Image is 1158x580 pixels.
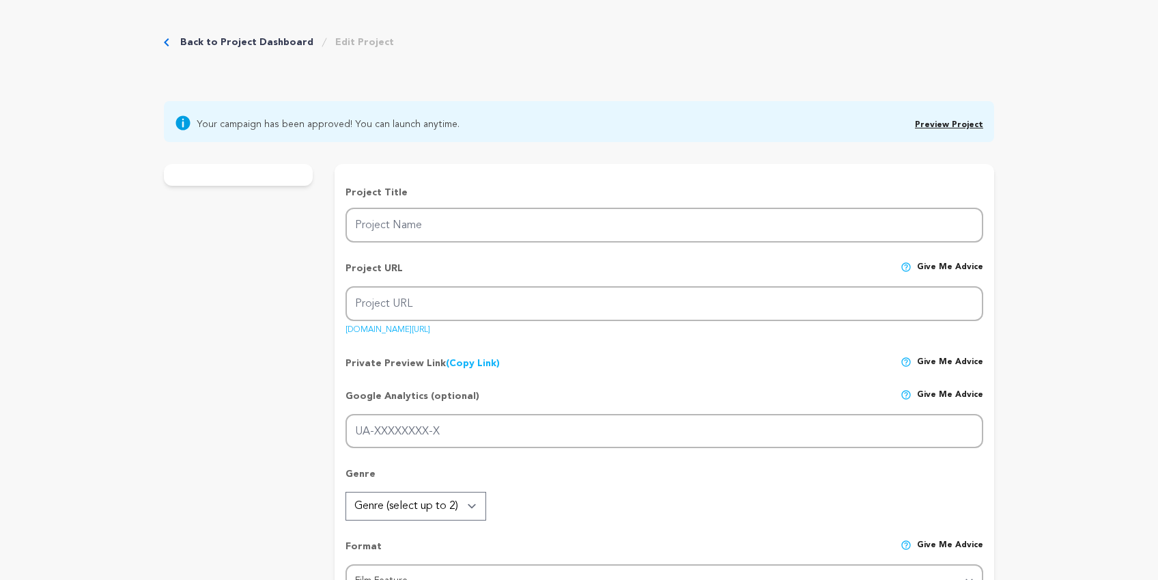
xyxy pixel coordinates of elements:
input: Project Name [345,208,983,243]
a: Back to Project Dashboard [180,36,313,49]
span: Give me advice [917,540,983,564]
span: Your campaign has been approved! You can launch anytime. [197,115,460,131]
a: Preview Project [915,121,983,129]
img: help-circle.svg [901,389,912,400]
a: (Copy Link) [446,359,500,368]
img: help-circle.svg [901,540,912,551]
span: Give me advice [917,389,983,414]
input: UA-XXXXXXXX-X [345,414,983,449]
img: help-circle.svg [901,262,912,273]
a: [DOMAIN_NAME][URL] [345,320,430,334]
p: Google Analytics (optional) [345,389,479,414]
p: Genre [345,467,983,492]
p: Private Preview Link [345,357,500,370]
img: help-circle.svg [901,357,912,368]
p: Project URL [345,262,403,286]
p: Format [345,540,382,564]
span: Give me advice [917,357,983,370]
p: Project Title [345,186,983,199]
div: Breadcrumb [164,36,394,49]
span: Give me advice [917,262,983,286]
input: Project URL [345,286,983,321]
a: Edit Project [335,36,394,49]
